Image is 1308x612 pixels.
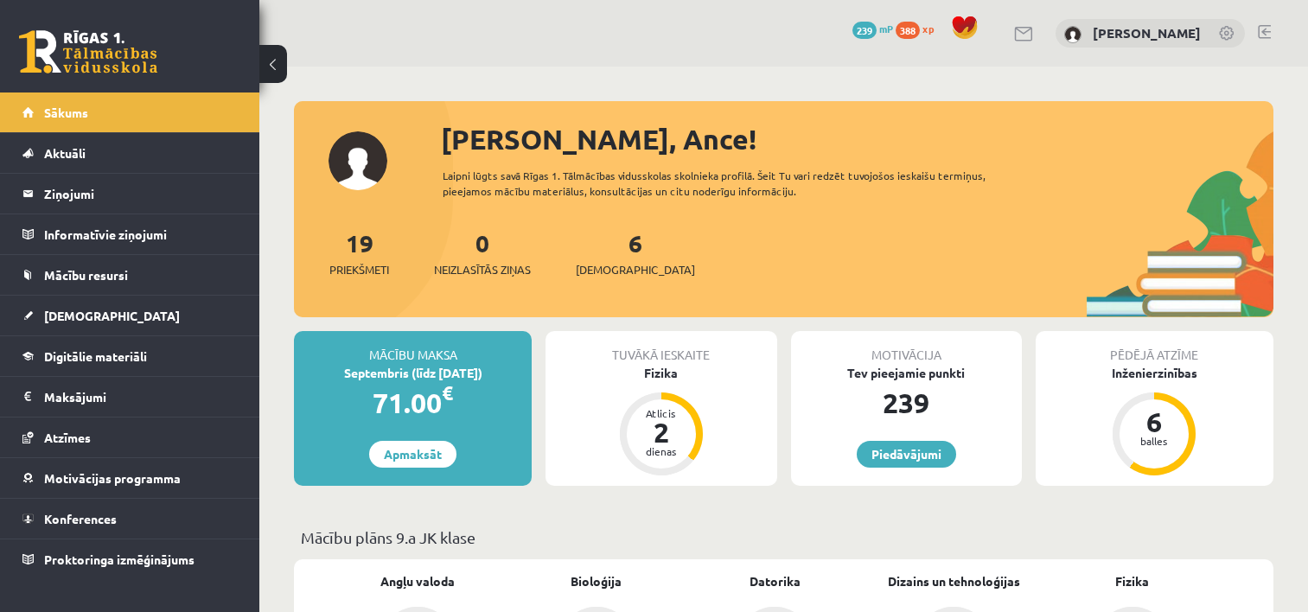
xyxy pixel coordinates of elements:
[750,572,801,590] a: Datorika
[791,382,1022,424] div: 239
[546,364,776,382] div: Fizika
[1128,436,1180,446] div: balles
[1036,364,1273,478] a: Inženierzinības 6 balles
[22,133,238,173] a: Aktuāli
[22,377,238,417] a: Maksājumi
[888,572,1020,590] a: Dizains un tehnoloģijas
[1064,26,1081,43] img: Ance Āboliņa
[434,227,531,278] a: 0Neizlasītās ziņas
[442,380,453,405] span: €
[441,118,1273,160] div: [PERSON_NAME], Ance!
[44,551,195,567] span: Proktoringa izmēģinājums
[22,296,238,335] a: [DEMOGRAPHIC_DATA]
[22,255,238,295] a: Mācību resursi
[329,261,389,278] span: Priekšmeti
[44,511,117,526] span: Konferences
[22,499,238,539] a: Konferences
[22,458,238,498] a: Motivācijas programma
[22,418,238,457] a: Atzīmes
[852,22,893,35] a: 239 mP
[576,227,695,278] a: 6[DEMOGRAPHIC_DATA]
[19,30,157,73] a: Rīgas 1. Tālmācības vidusskola
[635,408,687,418] div: Atlicis
[22,92,238,132] a: Sākums
[546,331,776,364] div: Tuvākā ieskaite
[1093,24,1201,41] a: [PERSON_NAME]
[22,174,238,214] a: Ziņojumi
[571,572,622,590] a: Bioloģija
[791,331,1022,364] div: Motivācija
[546,364,776,478] a: Fizika Atlicis 2 dienas
[22,336,238,376] a: Digitālie materiāli
[301,526,1267,549] p: Mācību plāns 9.a JK klase
[329,227,389,278] a: 19Priekšmeti
[879,22,893,35] span: mP
[44,105,88,120] span: Sākums
[896,22,942,35] a: 388 xp
[44,470,181,486] span: Motivācijas programma
[294,382,532,424] div: 71.00
[22,214,238,254] a: Informatīvie ziņojumi
[44,145,86,161] span: Aktuāli
[44,308,180,323] span: [DEMOGRAPHIC_DATA]
[1128,408,1180,436] div: 6
[44,377,238,417] legend: Maksājumi
[443,168,1030,199] div: Laipni lūgts savā Rīgas 1. Tālmācības vidusskolas skolnieka profilā. Šeit Tu vari redzēt tuvojošo...
[44,174,238,214] legend: Ziņojumi
[380,572,455,590] a: Angļu valoda
[44,430,91,445] span: Atzīmes
[852,22,877,39] span: 239
[896,22,920,39] span: 388
[791,364,1022,382] div: Tev pieejamie punkti
[1115,572,1149,590] a: Fizika
[576,261,695,278] span: [DEMOGRAPHIC_DATA]
[922,22,934,35] span: xp
[1036,331,1273,364] div: Pēdējā atzīme
[857,441,956,468] a: Piedāvājumi
[635,446,687,456] div: dienas
[294,331,532,364] div: Mācību maksa
[22,539,238,579] a: Proktoringa izmēģinājums
[434,261,531,278] span: Neizlasītās ziņas
[1036,364,1273,382] div: Inženierzinības
[635,418,687,446] div: 2
[44,348,147,364] span: Digitālie materiāli
[369,441,456,468] a: Apmaksāt
[294,364,532,382] div: Septembris (līdz [DATE])
[44,214,238,254] legend: Informatīvie ziņojumi
[44,267,128,283] span: Mācību resursi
